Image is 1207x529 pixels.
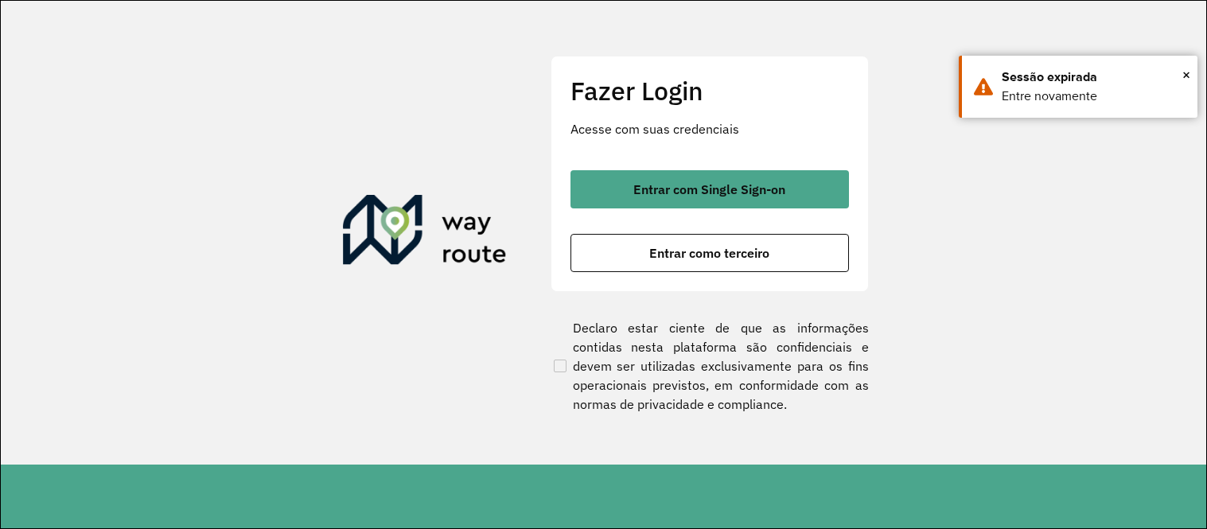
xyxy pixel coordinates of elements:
span: Entrar como terceiro [649,247,769,259]
button: button [570,234,849,272]
button: Close [1182,63,1190,87]
p: Acesse com suas credenciais [570,119,849,138]
div: Sessão expirada [1002,68,1186,87]
label: Declaro estar ciente de que as informações contidas nesta plataforma são confidenciais e devem se... [551,318,869,414]
h2: Fazer Login [570,76,849,106]
span: × [1182,63,1190,87]
button: button [570,170,849,208]
div: Entre novamente [1002,87,1186,106]
img: Roteirizador AmbevTech [343,195,507,271]
span: Entrar com Single Sign-on [633,183,785,196]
